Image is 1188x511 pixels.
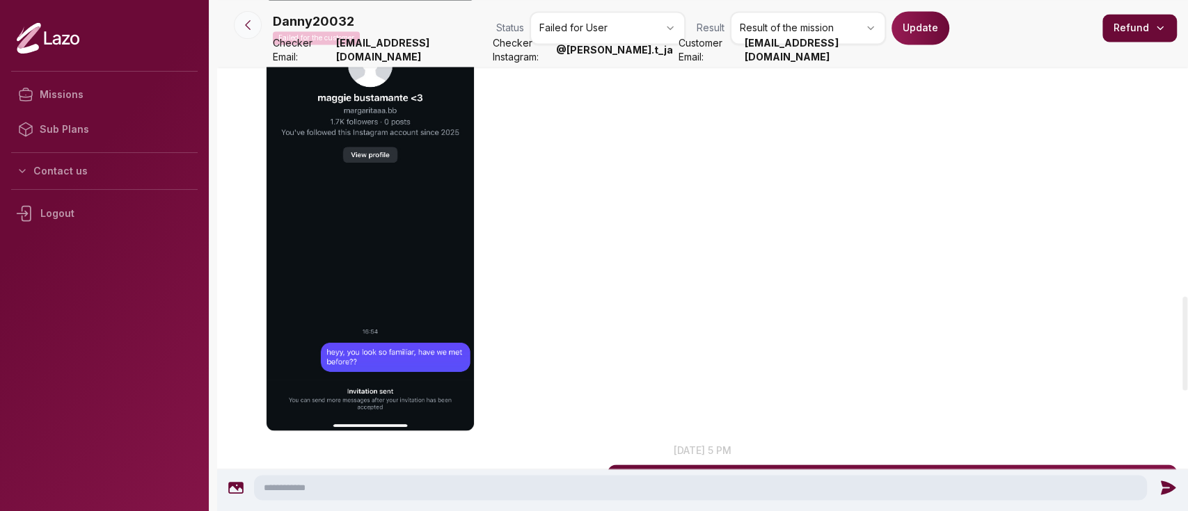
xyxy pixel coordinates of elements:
[745,36,896,64] strong: [EMAIL_ADDRESS][DOMAIN_NAME]
[273,12,354,31] p: Danny20032
[697,21,724,35] span: Result
[493,36,551,64] span: Checker Instagram:
[335,36,487,64] strong: [EMAIL_ADDRESS][DOMAIN_NAME]
[11,159,198,184] button: Contact us
[679,36,740,64] span: Customer Email:
[556,43,673,57] strong: @ [PERSON_NAME].t_ja
[11,77,198,112] a: Missions
[217,442,1188,457] p: [DATE] 5 pm
[11,195,198,232] div: Logout
[11,112,198,147] a: Sub Plans
[273,31,360,44] p: Failed for the customer
[892,11,949,44] button: Update
[273,36,330,64] span: Checker Email:
[1102,14,1177,42] button: Refund
[496,21,524,35] span: Status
